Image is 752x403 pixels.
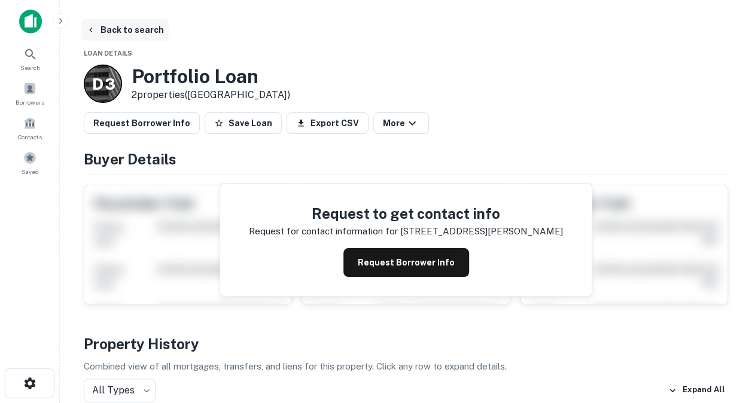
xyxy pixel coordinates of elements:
h4: Buyer Details [84,148,728,170]
button: Request Borrower Info [343,248,469,277]
button: Expand All [665,381,728,399]
img: capitalize-icon.png [19,10,42,33]
span: Saved [22,167,39,176]
span: Borrowers [16,97,44,107]
h4: Property History [84,333,728,355]
iframe: Chat Widget [692,269,752,326]
a: Saved [4,146,56,179]
div: All Types [84,378,156,402]
a: Search [4,42,56,75]
button: More [373,112,429,134]
a: Borrowers [4,77,56,109]
button: Export CSV [287,112,369,134]
button: Save Loan [205,112,282,134]
p: [STREET_ADDRESS][PERSON_NAME] [400,224,563,239]
span: Contacts [18,132,42,142]
p: Request for contact information for [249,224,398,239]
p: Combined view of all mortgages, transfers, and liens for this property. Click any row to expand d... [84,359,728,374]
span: Search [20,63,40,72]
p: 2 properties ([GEOGRAPHIC_DATA]) [132,88,290,102]
h3: Portfolio Loan [132,65,290,88]
a: Contacts [4,112,56,144]
p: D 3 [92,72,114,96]
h4: Request to get contact info [249,203,563,224]
button: Back to search [81,19,169,41]
button: Request Borrower Info [84,112,200,134]
span: Loan Details [84,50,132,57]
